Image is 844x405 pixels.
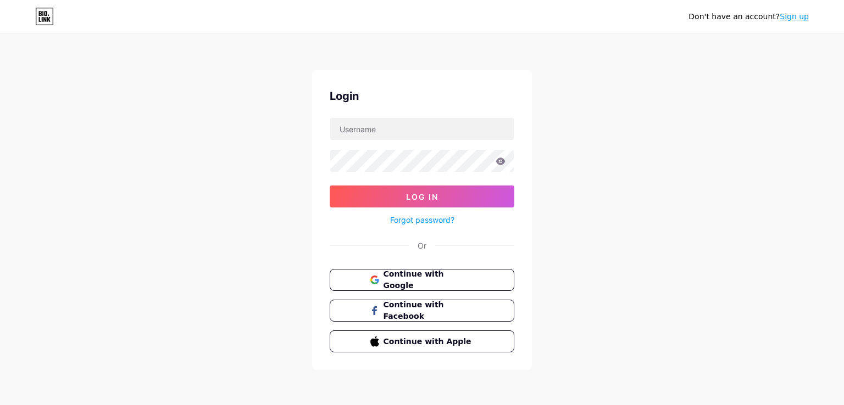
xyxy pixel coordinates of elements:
[330,300,514,322] button: Continue with Facebook
[330,185,514,207] button: Log In
[330,118,514,140] input: Username
[688,11,809,22] div: Don't have an account?
[384,268,474,291] span: Continue with Google
[330,269,514,291] button: Continue with Google
[390,214,454,226] a: Forgot password?
[384,336,474,347] span: Continue with Apple
[330,330,514,352] button: Continue with Apple
[406,192,438,201] span: Log In
[780,12,809,21] a: Sign up
[418,240,426,251] div: Or
[384,299,474,322] span: Continue with Facebook
[330,88,514,104] div: Login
